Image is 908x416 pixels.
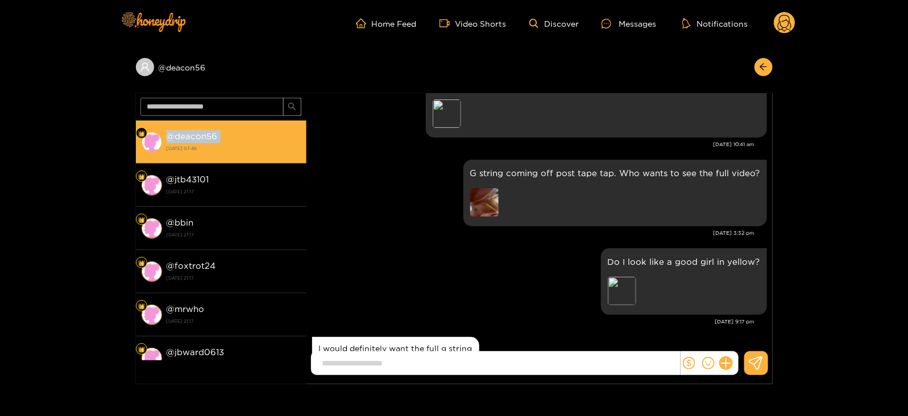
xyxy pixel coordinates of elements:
[319,344,472,362] div: I would definitely want the full g string video
[283,98,301,116] button: search
[138,173,145,180] img: Fan Level
[138,260,145,267] img: Fan Level
[167,273,301,283] strong: [DATE] 21:17
[759,63,768,72] span: arrow-left
[167,230,301,240] strong: [DATE] 21:17
[167,131,218,141] strong: @ deacon56
[167,261,216,271] strong: @ foxtrot24
[440,18,507,28] a: Video Shorts
[167,186,301,197] strong: [DATE] 21:17
[138,346,145,353] img: Fan Level
[136,58,306,76] div: @deacon56
[142,132,162,152] img: conversation
[142,218,162,239] img: conversation
[142,175,162,195] img: conversation
[138,130,145,137] img: Fan Level
[440,18,455,28] span: video-camera
[138,303,145,310] img: Fan Level
[167,316,301,326] strong: [DATE] 21:17
[312,337,479,369] div: Sep. 19, 7:46 am
[601,248,767,315] div: Sep. 18, 9:17 pm
[312,229,755,237] div: [DATE] 3:32 pm
[140,62,150,72] span: user
[679,18,751,29] button: Notifications
[167,143,301,153] strong: [DATE] 07:46
[142,261,162,282] img: conversation
[681,355,698,372] button: dollar
[167,304,205,314] strong: @ mrwho
[167,359,301,369] strong: [DATE] 21:17
[754,58,773,76] button: arrow-left
[312,140,755,148] div: [DATE] 10:41 am
[608,255,760,268] p: Do I look like a good girl in yellow?
[683,357,695,369] span: dollar
[138,217,145,223] img: Fan Level
[142,348,162,368] img: conversation
[470,188,499,217] img: preview
[167,218,194,227] strong: @ bbin
[529,19,579,28] a: Discover
[288,102,296,112] span: search
[356,18,417,28] a: Home Feed
[142,305,162,325] img: conversation
[463,160,767,226] div: Sep. 17, 3:32 pm
[167,174,209,184] strong: @ jtb43101
[167,347,225,357] strong: @ jbward0613
[312,318,755,326] div: [DATE] 9:17 pm
[702,357,715,369] span: smile
[356,18,372,28] span: home
[426,58,767,138] div: Sep. 14, 10:41 am
[470,167,760,180] p: G string coming off post tape tap. Who wants to see the full video?
[602,17,656,30] div: Messages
